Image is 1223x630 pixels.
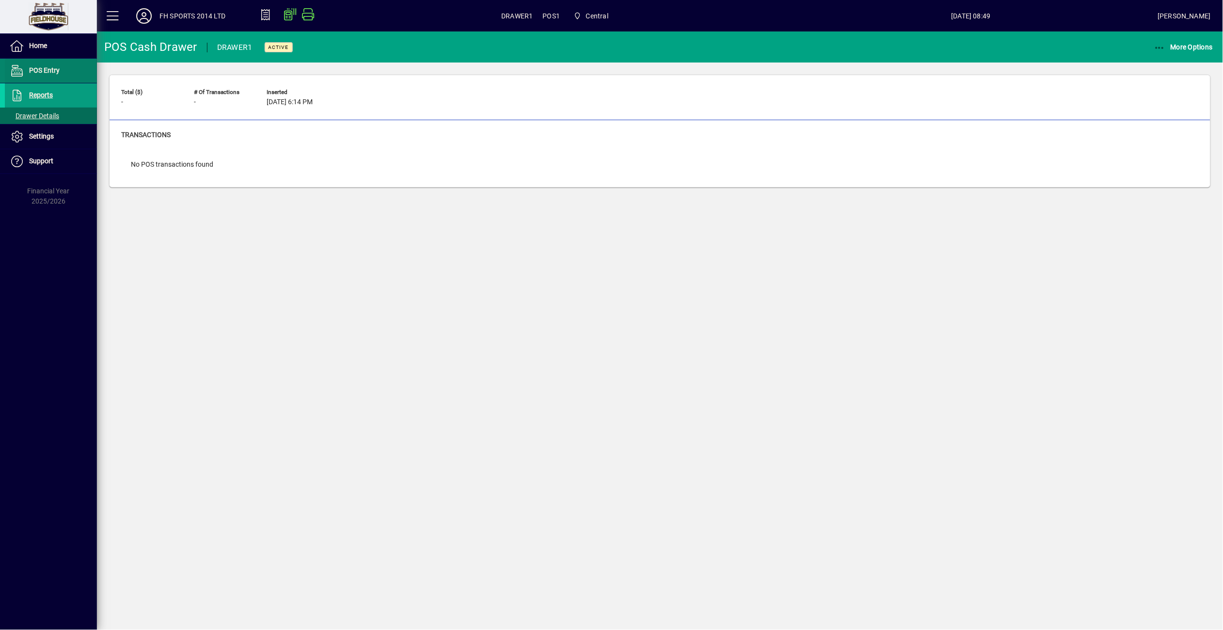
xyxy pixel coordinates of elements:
a: Drawer Details [5,108,97,124]
span: Reports [29,91,53,99]
span: Drawer Details [10,112,59,120]
span: # of Transactions [194,89,252,95]
span: Inserted [267,89,325,95]
div: [PERSON_NAME] [1158,8,1211,24]
a: Settings [5,125,97,149]
span: [DATE] 08:49 [784,8,1158,24]
div: DRAWER1 [217,40,253,55]
a: Home [5,34,97,58]
span: POS1 [543,8,560,24]
span: Central [570,7,612,25]
span: Support [29,157,53,165]
span: More Options [1154,43,1213,51]
button: More Options [1152,38,1216,56]
span: Home [29,42,47,49]
div: FH SPORTS 2014 LTD [159,8,225,24]
a: POS Entry [5,59,97,83]
div: No POS transactions found [121,150,223,179]
span: Settings [29,132,54,140]
span: Transactions [121,131,171,139]
span: POS Entry [29,66,60,74]
span: - [194,98,196,106]
span: Total ($) [121,89,179,95]
a: Support [5,149,97,173]
span: Central [586,8,608,24]
span: Active [269,44,289,50]
button: Profile [128,7,159,25]
span: DRAWER1 [501,8,533,24]
span: [DATE] 6:14 PM [267,98,313,106]
span: - [121,98,123,106]
div: POS Cash Drawer [104,39,197,55]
